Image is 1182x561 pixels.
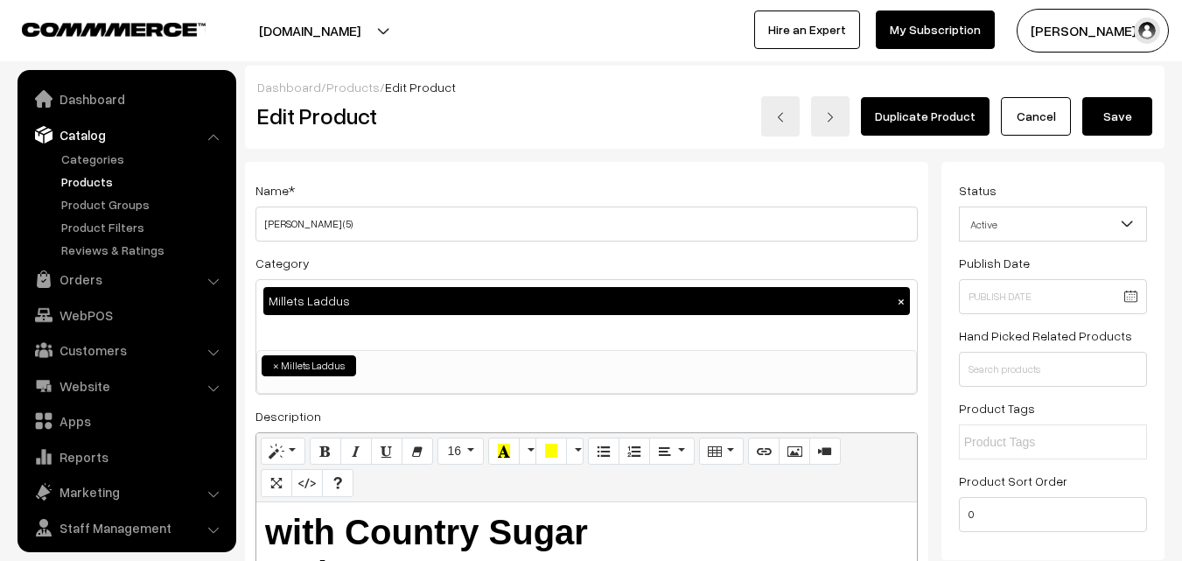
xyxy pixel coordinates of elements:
[261,469,292,497] button: Full Screen
[959,472,1067,490] label: Product Sort Order
[22,83,230,115] a: Dashboard
[775,112,786,123] img: left-arrow.png
[57,218,230,236] a: Product Filters
[876,11,995,49] a: My Subscription
[22,405,230,437] a: Apps
[809,438,841,466] button: Video
[310,438,341,466] button: Bold (CTRL+B)
[22,476,230,508] a: Marketing
[22,263,230,295] a: Orders
[1001,97,1071,136] a: Cancel
[959,279,1147,314] input: Publish Date
[57,195,230,214] a: Product Groups
[960,209,1146,240] span: Active
[291,469,323,497] button: Code View
[1017,9,1169,53] button: [PERSON_NAME] s…
[649,438,694,466] button: Paragraph
[22,23,206,36] img: COMMMERCE
[57,150,230,168] a: Categories
[22,512,230,543] a: Staff Management
[326,80,380,95] a: Products
[371,438,402,466] button: Underline (CTRL+U)
[261,438,305,466] button: Style
[959,352,1147,387] input: Search products
[385,80,456,95] span: Edit Product
[893,293,909,309] button: ×
[22,334,230,366] a: Customers
[959,254,1030,272] label: Publish Date
[263,287,910,315] div: Millets Laddus
[779,438,810,466] button: Picture
[1134,18,1160,44] img: user
[964,433,1117,452] input: Product Tags
[22,370,230,402] a: Website
[340,438,372,466] button: Italic (CTRL+I)
[959,181,997,200] label: Status
[959,326,1132,345] label: Hand Picked Related Products
[447,444,461,458] span: 16
[588,438,619,466] button: Unordered list (CTRL+SHIFT+NUM7)
[322,469,353,497] button: Help
[22,299,230,331] a: WebPOS
[255,407,321,425] label: Description
[22,119,230,151] a: Catalog
[57,172,230,191] a: Products
[257,80,321,95] a: Dashboard
[619,438,650,466] button: Ordered list (CTRL+SHIFT+NUM8)
[519,438,536,466] button: More Color
[535,438,567,466] button: Background Color
[257,78,1152,96] div: / /
[566,438,584,466] button: More Color
[748,438,780,466] button: Link (CTRL+K)
[402,438,433,466] button: Remove Font Style (CTRL+\)
[198,9,422,53] button: [DOMAIN_NAME]
[1082,97,1152,136] button: Save
[488,438,520,466] button: Recent Color
[437,438,484,466] button: Font Size
[255,181,295,200] label: Name
[699,438,744,466] button: Table
[825,112,836,123] img: right-arrow.png
[22,18,175,39] a: COMMMERCE
[959,399,1035,417] label: Product Tags
[959,497,1147,532] input: Enter Number
[57,241,230,259] a: Reviews & Ratings
[861,97,990,136] a: Duplicate Product
[754,11,860,49] a: Hire an Expert
[22,441,230,473] a: Reports
[959,207,1147,242] span: Active
[257,102,615,130] h2: Edit Product
[255,207,918,242] input: Name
